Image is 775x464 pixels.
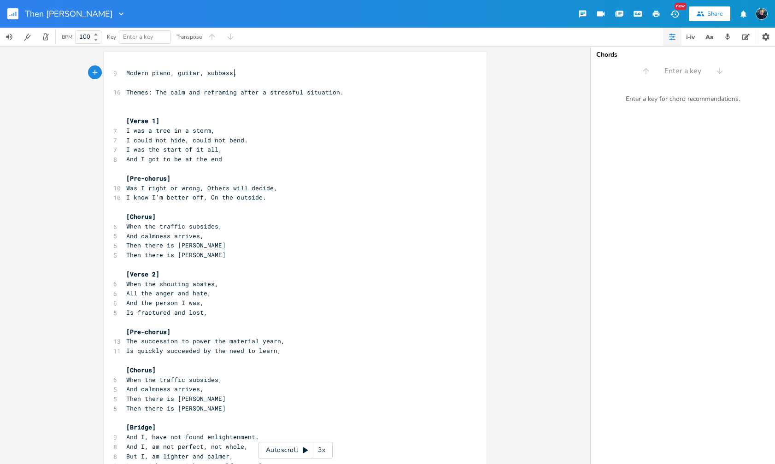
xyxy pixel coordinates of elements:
span: Themes: The calm and reframing after a stressful situation. [126,88,344,96]
span: Then there is [PERSON_NAME] [126,404,226,412]
span: [Pre-chorus] [126,328,170,336]
button: Share [689,6,730,21]
div: Autoscroll [258,442,333,458]
span: I was the start of it all, [126,145,222,153]
span: Is fractured and lost, [126,308,207,317]
span: I know I'm better off, On the outside. [126,193,266,201]
div: Share [707,10,723,18]
span: When the traffic subsides, [126,222,222,230]
div: Chords [596,52,769,58]
span: I was a tree in a storm, [126,126,215,135]
span: And the person I was, [126,299,204,307]
span: Then there is [PERSON_NAME] [126,241,226,249]
span: [Verse 1] [126,117,159,125]
span: When the traffic subsides, [126,376,222,384]
div: BPM [62,35,72,40]
div: Enter a key for chord recommendations. [591,89,775,109]
span: All the anger and hate, [126,289,211,297]
span: But I, am lighter and calmer, [126,452,233,460]
span: [Pre-chorus] [126,174,170,182]
span: The succession to power the material yearn, [126,337,285,345]
span: Modern piano, guitar, subbass. [126,69,237,77]
span: Enter a key [123,33,153,41]
button: New [665,6,684,22]
span: [Bridge] [126,423,156,431]
div: New [675,3,687,10]
img: Stew Dean [756,8,768,20]
span: [Verse 2] [126,270,159,278]
span: When the shouting abates, [126,280,218,288]
span: Then there is [PERSON_NAME] [126,394,226,403]
span: Then [PERSON_NAME] [25,10,113,18]
span: Then there is [PERSON_NAME] [126,251,226,259]
div: 3x [313,442,330,458]
span: And I, have not found enlightenment. [126,433,259,441]
span: Is quickly succeeded by the need to learn, [126,347,281,355]
span: [Chorus] [126,212,156,221]
span: [Chorus] [126,366,156,374]
div: Key [107,34,116,40]
span: Enter a key [664,66,701,76]
span: And I got to be at the end [126,155,222,163]
span: And calmness arrives, [126,385,204,393]
div: Transpose [176,34,202,40]
span: I could not hide, could not bend. [126,136,248,144]
span: Was I right or wrong, Others will decide, [126,184,277,192]
span: And calmness arrives, [126,232,204,240]
span: And I, am not perfect, not whole, [126,442,248,451]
